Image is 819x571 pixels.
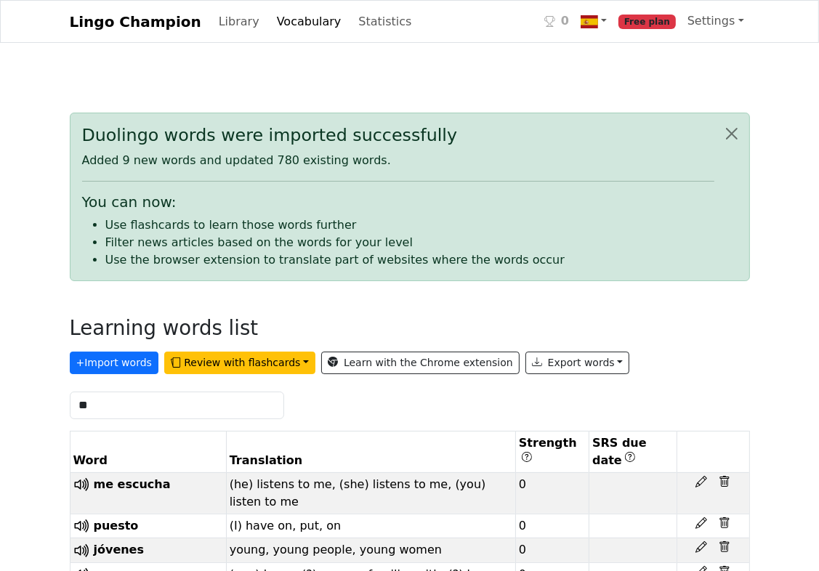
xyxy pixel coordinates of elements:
a: Settings [682,7,750,36]
th: Strength [515,431,589,472]
span: me escucha [94,477,171,491]
td: (I) have on, put, on [226,514,515,538]
li: Use the browser extension to translate part of websites where the words occur [105,251,714,269]
td: 0 [515,514,589,538]
a: Vocabulary [271,7,347,36]
a: Library [213,7,265,36]
button: Review with flashcards [164,352,315,374]
span: 0 [561,12,569,30]
a: Lingo Champion [70,7,201,36]
li: Filter news articles based on the words for your level [105,234,714,251]
h3: Learning words list [70,316,259,340]
a: Free plan [613,7,682,36]
td: (he) listens to me, (she) listens to me, (you) listen to me [226,472,515,514]
span: jóvenes [94,543,145,556]
div: Duolingo words were imported successfully [82,125,714,146]
button: +Import words [70,352,158,374]
span: puesto [94,519,139,532]
img: es.svg [581,13,598,31]
a: 0 [538,7,575,36]
td: young, young people, young women [226,538,515,563]
a: Statistics [352,7,417,36]
a: Learn with the Chrome extension [321,352,520,374]
th: Translation [226,431,515,472]
th: Word [70,431,226,472]
button: Export words [525,352,630,374]
th: SRS due date [589,431,677,472]
span: Free plan [618,15,676,29]
td: 0 [515,538,589,563]
h5: You can now: [82,193,714,211]
li: Use flashcards to learn those words further [105,216,714,234]
button: Close alert [714,113,749,154]
p: Added 9 new words and updated 780 existing words. [82,152,714,169]
a: +Import words [70,352,164,366]
td: 0 [515,472,589,514]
